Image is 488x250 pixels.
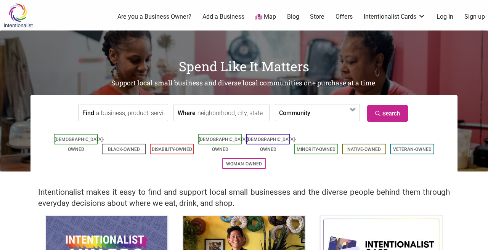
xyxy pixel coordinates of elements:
[364,13,425,21] a: Intentionalist Cards
[199,137,248,152] a: [DEMOGRAPHIC_DATA]-Owned
[117,13,191,21] a: Are you a Business Owner?
[437,13,453,21] a: Log In
[202,13,244,21] a: Add a Business
[310,13,324,21] a: Store
[55,137,104,152] a: [DEMOGRAPHIC_DATA]-Owned
[335,13,353,21] a: Offers
[178,104,196,121] label: Where
[464,13,485,21] a: Sign up
[197,104,267,122] input: neighborhood, city, state
[108,147,140,152] a: Black-Owned
[297,147,335,152] a: Minority-Owned
[226,161,262,167] a: Woman-Owned
[38,187,450,209] h2: Intentionalist makes it easy to find and support local small businesses and the diverse people be...
[347,147,381,152] a: Native-Owned
[152,147,192,152] a: Disability-Owned
[287,13,299,21] a: Blog
[96,104,166,122] input: a business, product, service
[82,104,94,121] label: Find
[255,13,276,21] a: Map
[393,147,432,152] a: Veteran-Owned
[367,105,408,122] a: Search
[247,137,296,152] a: [DEMOGRAPHIC_DATA]-Owned
[279,104,310,121] label: Community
